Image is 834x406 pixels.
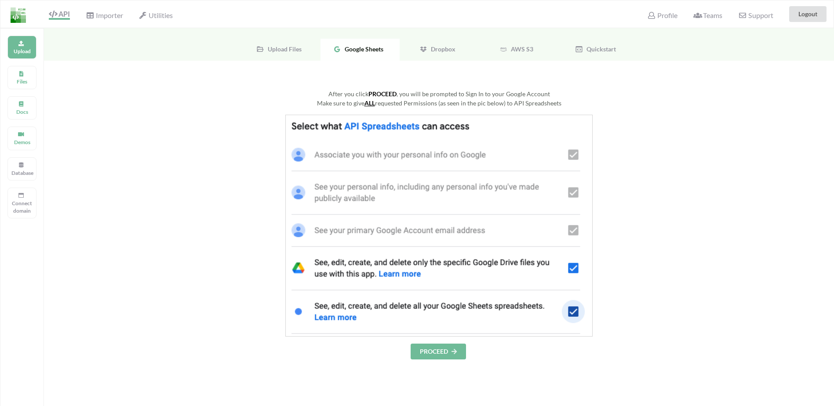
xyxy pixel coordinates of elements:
[341,45,383,53] span: Google Sheets
[11,78,33,85] p: Files
[285,115,593,337] img: GoogleSheetsPermissions
[11,47,33,55] p: Upload
[11,169,33,177] p: Database
[264,45,302,53] span: Upload Files
[411,344,466,359] button: PROCEED
[789,6,827,22] button: Logout
[364,99,375,107] u: ALL
[86,11,123,19] span: Importer
[647,11,677,19] span: Profile
[738,12,773,19] span: Support
[583,45,616,53] span: Quickstart
[132,89,746,98] div: After you click , you will be prompted to Sign In to your Google Account
[132,98,746,108] div: Make sure to give requested Permissions (as seen in the pic below) to API Spreadsheets
[139,11,173,19] span: Utilities
[11,138,33,146] p: Demos
[427,45,455,53] span: Dropbox
[368,90,397,98] b: PROCEED
[11,199,33,214] p: Connect domain
[693,11,722,19] span: Teams
[507,45,533,53] span: AWS S3
[11,7,26,23] img: LogoIcon.png
[49,10,70,18] span: API
[11,108,33,116] p: Docs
